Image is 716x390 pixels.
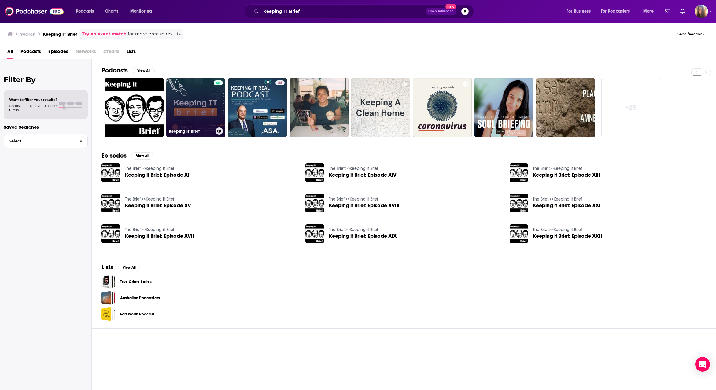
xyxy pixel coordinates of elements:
span: Choose a tab above to access filters. [9,104,57,112]
input: Search podcasts, credits, & more... [261,6,426,16]
a: The Brief.>>Keeping it Brief [329,227,378,232]
a: ListsView All [101,263,140,271]
a: EpisodesView All [101,152,153,160]
a: Keeping IT Brief [166,78,226,137]
button: open menu [639,6,661,16]
a: True Crime Series [101,275,115,289]
img: Keeping it Brief: Episode XXI [510,194,528,212]
button: Send feedback [676,31,706,37]
h3: Keeping IT Brief [43,31,77,37]
p: Saved Searches [4,124,88,130]
button: Select [4,134,88,148]
span: for more precise results [128,31,181,38]
span: Logged in as AHartman333 [695,5,708,18]
button: View All [131,152,153,160]
a: 28 [228,78,287,137]
h2: Episodes [101,152,127,160]
h2: Filter By [4,75,88,84]
a: Keeping it Brief: Episode XVII [125,234,194,239]
span: Podcasts [76,7,94,16]
a: Keeping it Brief: Episode XIII [510,163,528,182]
button: View All [118,264,140,271]
a: The Brief.>>Keeping it Brief [329,166,378,171]
h2: Lists [101,263,113,271]
a: Try an exact match [82,31,127,38]
a: Keeping it Brief: Episode XIV [329,172,397,178]
a: True Crime Series [120,278,152,285]
button: View All [133,67,155,74]
a: +25 [601,78,661,137]
img: User Profile [695,5,708,18]
button: Show profile menu [695,5,708,18]
a: 28 [275,80,285,85]
div: Open Intercom Messenger [695,357,710,372]
a: Keeping it Brief: Episode XV [125,203,191,208]
img: Keeping it Brief: Episode XXII [510,224,528,243]
img: Keeping it Brief: Episode XVIII [305,194,324,212]
span: Want to filter your results? [9,97,57,102]
div: Search podcasts, credits, & more... [250,4,480,18]
h3: Search [20,31,35,37]
a: Lists [127,46,136,59]
img: Keeping it Brief: Episode XIX [305,224,324,243]
span: Monitoring [130,7,152,16]
a: The Brief.>>Keeping it Brief [125,166,174,171]
span: Keeping it Brief: Episode XIII [533,172,600,178]
a: Show notifications dropdown [678,6,687,17]
span: Charts [105,7,118,16]
a: The Brief.>>Keeping it Brief [125,197,174,202]
a: The Brief.>>Keeping it Brief [125,227,174,232]
span: Networks [76,46,96,59]
a: PodcastsView All [101,67,155,74]
a: Episodes [48,46,68,59]
a: The Brief.>>Keeping it Brief [533,197,582,202]
a: The Brief.>>Keeping it Brief [533,166,582,171]
a: Keeping it Brief: Episode XIX [329,234,397,239]
span: Credits [103,46,119,59]
a: Australian Podcasters [101,291,115,305]
span: Open Advanced [428,10,454,13]
a: Fort Worth Podcast [101,307,115,321]
a: Keeping it Brief: Episode XXII [533,234,602,239]
a: Australian Podcasters [120,295,160,301]
a: Fort Worth Podcast [120,311,154,318]
button: Open AdvancedNew [426,8,456,15]
a: Keeping it Brief: Episode XXI [533,203,600,208]
span: For Podcasters [601,7,630,16]
a: All [7,46,13,59]
span: New [445,4,456,9]
a: Keeping it Brief: Episode XVIII [329,203,400,208]
span: Select [4,139,75,143]
button: open menu [126,6,160,16]
span: Podcasts [20,46,41,59]
a: Show notifications dropdown [662,6,673,17]
a: Keeping it Brief: Episode XII [101,163,120,182]
span: For Business [567,7,591,16]
img: Keeping it Brief: Episode XIV [305,163,324,182]
a: The Brief.>>Keeping it Brief [329,197,378,202]
a: Keeping it Brief: Episode XII [125,172,191,178]
img: Keeping it Brief: Episode XVII [101,224,120,243]
a: Podchaser - Follow, Share and Rate Podcasts [5,6,64,17]
img: Keeping it Brief: Episode XV [101,194,120,212]
h2: Podcasts [101,67,128,74]
button: open menu [597,6,639,16]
